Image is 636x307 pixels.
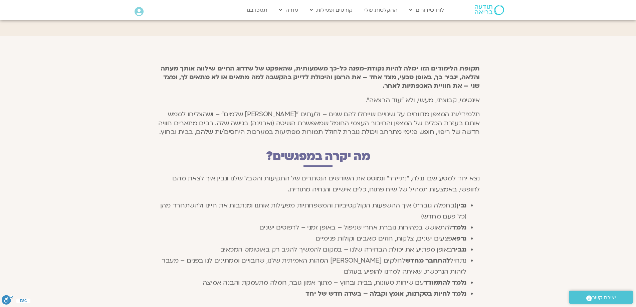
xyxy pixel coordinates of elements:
span: אינטימי, קבוצתי, מעשי, ולא "עוד הרצאה". [366,96,480,105]
span: להתאושש במהירות גוברת אחרי שניפול – באופן זמני – לדפוסים ישנים [259,223,452,232]
span: באופן מפתיע את יכולת הבחירה שלנו – במקום להמשיך להגיב רק באוטומט המכאיב [220,245,452,254]
span: פצעים ישנים, צלקות, חוזים כואבים וקולות פנימיים [315,234,466,243]
a: תמכו בנו [243,4,271,16]
a: עזרה [276,4,301,16]
h5: תלמידי/ות המצפן מדווחים על שינויים שייחלו להם שנים – ולעתים "[PERSON_NAME] שלמים" – ושהצליחו לממש... [156,110,480,136]
span: לחלקים [PERSON_NAME] המהות האמיתית שלנו, שחבויים וממתינים לנו בפנים – מעבר לזהות הנרכשת, שאיתה למ... [162,256,466,276]
span: יצירת קשר [592,293,616,302]
b: נבין [456,201,466,210]
a: לוח שידורים [406,4,447,16]
span: נתחיל [450,256,466,265]
img: תודעה בריאה [475,5,504,15]
strong: נרפא [452,234,466,243]
b: נגביר [452,245,466,254]
b: נלמד [452,223,466,232]
b: להתחבר מחדש [405,256,450,265]
a: יצירת קשר [569,291,633,304]
a: ההקלטות שלי [361,4,401,16]
b: נלמד לחיות בסקרנות, אומץ וקבלה – בשדה חדש של יחד [305,289,466,298]
span: עם שיחות טעונות, בבית ובחוץ – מתוך אמון גובר, חמלה מתעמקת והבנה אמיצה [203,278,424,287]
b: נלמד להתמודד [424,278,466,287]
span: (בחמלה גוברת) איך ההשפעות הקולקטיביות והמשפחתיות מפעילות אותנו ומנתבות את חיינו ולהשתחרר מהן (כל ... [160,201,466,221]
span: נצא יחד למסע שבו נגלה, "נתיידד" ונמוסס את השורשים הנסתרים של התקיעות והסבל שלנו ונבין איך לצאת מה... [172,174,480,194]
a: קורסים ופעילות [306,4,356,16]
h2: מה יקרה במפגשים? [173,150,463,162]
strong: תקופת הלימודים הזו יכולה להיות נקודת-מפנה כל-כך משמעותית, שהאפקט של שדרוג החיים שילווה אותך מעתה ... [161,64,480,91]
